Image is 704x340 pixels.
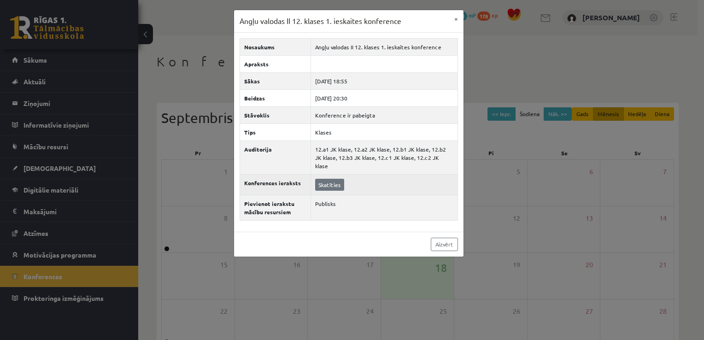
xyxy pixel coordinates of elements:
[311,38,458,55] td: Angļu valodas II 12. klases 1. ieskaites konference
[240,55,311,72] th: Apraksts
[311,141,458,174] td: 12.a1 JK klase, 12.a2 JK klase, 12.b1 JK klase, 12.b2 JK klase, 12.b3 JK klase, 12.c1 JK klase, 1...
[240,123,311,141] th: Tips
[431,238,458,251] a: Aizvērt
[311,195,458,220] td: Publisks
[240,16,401,27] h3: Angļu valodas II 12. klases 1. ieskaites konference
[449,10,463,28] button: ×
[240,38,311,55] th: Nosaukums
[315,179,344,191] a: Skatīties
[311,123,458,141] td: Klases
[311,72,458,89] td: [DATE] 18:55
[311,89,458,106] td: [DATE] 20:30
[240,89,311,106] th: Beidzas
[240,141,311,174] th: Auditorija
[240,106,311,123] th: Stāvoklis
[240,72,311,89] th: Sākas
[311,106,458,123] td: Konference ir pabeigta
[240,195,311,220] th: Pievienot ierakstu mācību resursiem
[240,174,311,195] th: Konferences ieraksts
